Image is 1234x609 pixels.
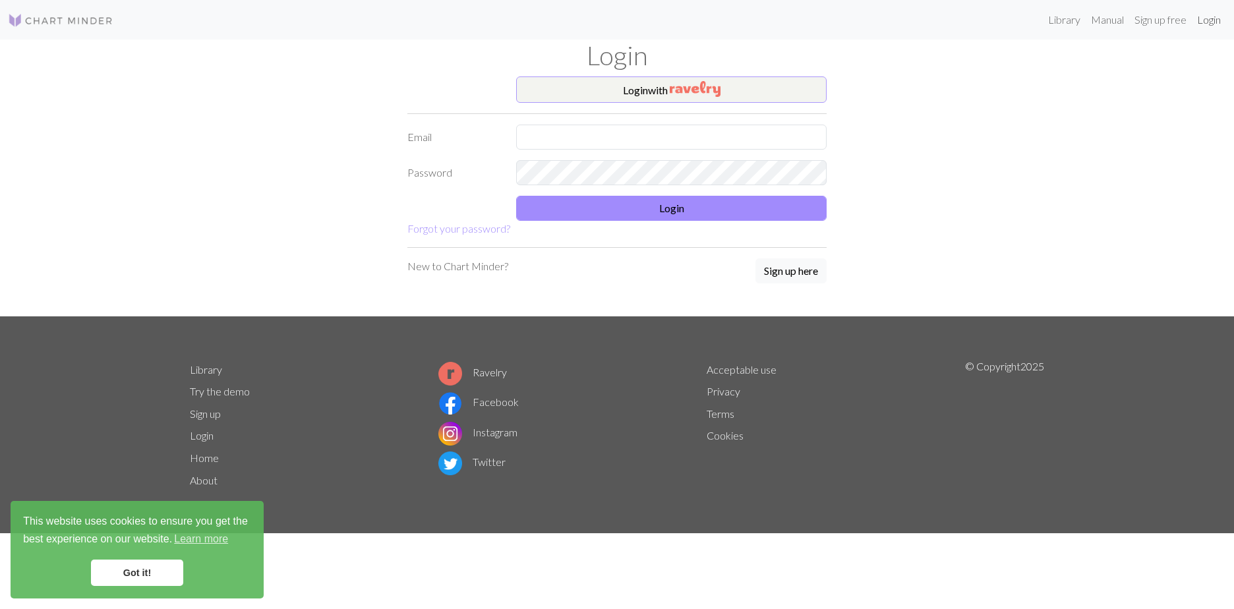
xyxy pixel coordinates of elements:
[8,13,113,28] img: Logo
[438,422,462,446] img: Instagram logo
[438,451,462,475] img: Twitter logo
[190,407,221,420] a: Sign up
[516,76,827,103] button: Loginwith
[438,391,462,415] img: Facebook logo
[438,426,517,438] a: Instagram
[190,385,250,397] a: Try the demo
[755,258,827,283] button: Sign up here
[707,407,734,420] a: Terms
[190,429,214,442] a: Login
[182,40,1052,71] h1: Login
[23,513,251,549] span: This website uses cookies to ensure you get the best experience on our website.
[1192,7,1226,33] a: Login
[190,474,218,486] a: About
[438,362,462,386] img: Ravelry logo
[438,366,507,378] a: Ravelry
[172,529,230,549] a: learn more about cookies
[670,81,720,97] img: Ravelry
[407,222,510,235] a: Forgot your password?
[438,455,506,468] a: Twitter
[438,395,519,408] a: Facebook
[190,363,222,376] a: Library
[407,258,508,274] p: New to Chart Minder?
[1086,7,1129,33] a: Manual
[1129,7,1192,33] a: Sign up free
[516,196,827,221] button: Login
[707,429,744,442] a: Cookies
[707,385,740,397] a: Privacy
[190,451,219,464] a: Home
[755,258,827,285] a: Sign up here
[11,501,264,598] div: cookieconsent
[965,359,1044,492] p: © Copyright 2025
[91,560,183,586] a: dismiss cookie message
[1043,7,1086,33] a: Library
[399,125,508,150] label: Email
[399,160,508,185] label: Password
[707,363,777,376] a: Acceptable use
